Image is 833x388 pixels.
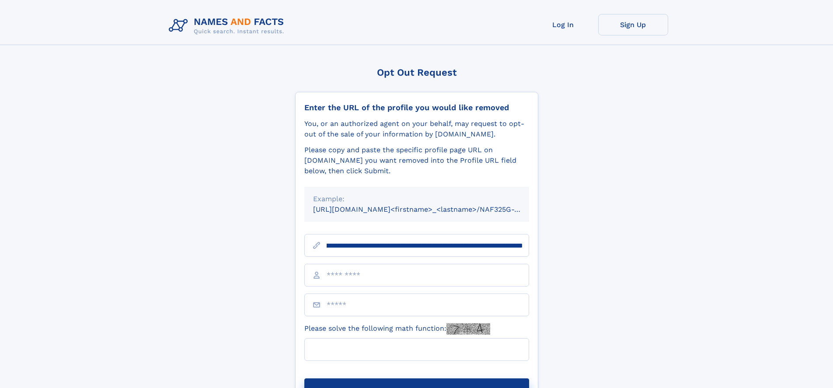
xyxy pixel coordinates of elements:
[313,194,520,204] div: Example:
[295,67,538,78] div: Opt Out Request
[304,103,529,112] div: Enter the URL of the profile you would like removed
[304,323,490,335] label: Please solve the following math function:
[598,14,668,35] a: Sign Up
[313,205,546,213] small: [URL][DOMAIN_NAME]<firstname>_<lastname>/NAF325G-xxxxxxxx
[528,14,598,35] a: Log In
[304,119,529,140] div: You, or an authorized agent on your behalf, may request to opt-out of the sale of your informatio...
[165,14,291,38] img: Logo Names and Facts
[304,145,529,176] div: Please copy and paste the specific profile page URL on [DOMAIN_NAME] you want removed into the Pr...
